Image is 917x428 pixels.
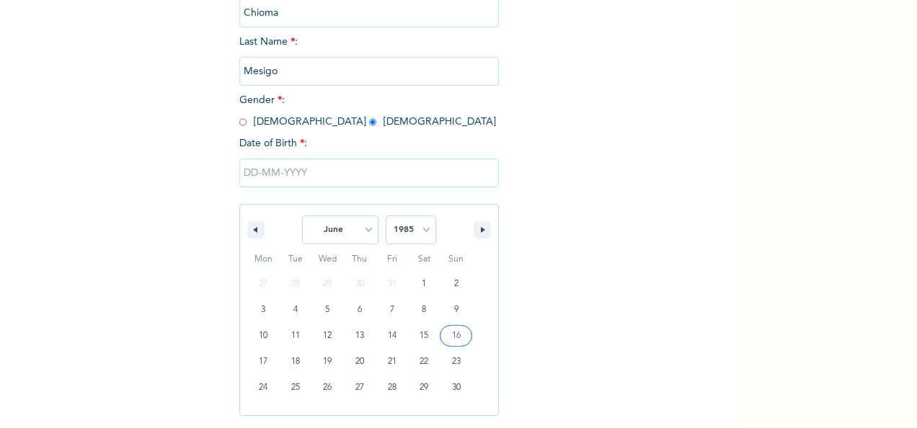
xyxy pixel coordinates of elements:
button: 9 [440,297,472,323]
span: 4 [293,297,298,323]
span: Thu [344,248,376,271]
span: 7 [390,297,394,323]
span: 26 [323,375,332,401]
button: 4 [280,297,312,323]
span: 19 [323,349,332,375]
button: 2 [440,271,472,297]
button: 3 [247,297,280,323]
button: 12 [311,323,344,349]
button: 26 [311,375,344,401]
button: 8 [408,297,440,323]
span: 27 [355,375,364,401]
button: 30 [440,375,472,401]
button: 28 [376,375,408,401]
span: 11 [291,323,300,349]
span: 18 [291,349,300,375]
span: 10 [259,323,267,349]
span: 12 [323,323,332,349]
input: Enter your last name [239,57,499,86]
span: 20 [355,349,364,375]
span: 9 [454,297,458,323]
span: 28 [388,375,397,401]
button: 13 [344,323,376,349]
span: Last Name : [239,37,499,76]
span: Wed [311,248,344,271]
span: Fri [376,248,408,271]
span: 24 [259,375,267,401]
span: Mon [247,248,280,271]
button: 1 [408,271,440,297]
button: 16 [440,323,472,349]
input: DD-MM-YYYY [239,159,499,187]
span: 16 [452,323,461,349]
span: 30 [452,375,461,401]
button: 7 [376,297,408,323]
span: Sat [408,248,440,271]
span: 13 [355,323,364,349]
button: 22 [408,349,440,375]
span: 14 [388,323,397,349]
button: 11 [280,323,312,349]
button: 14 [376,323,408,349]
button: 27 [344,375,376,401]
span: 21 [388,349,397,375]
span: 22 [420,349,428,375]
button: 17 [247,349,280,375]
span: 2 [454,271,458,297]
span: 17 [259,349,267,375]
button: 20 [344,349,376,375]
span: 29 [420,375,428,401]
button: 18 [280,349,312,375]
button: 25 [280,375,312,401]
span: Tue [280,248,312,271]
span: 23 [452,349,461,375]
span: Date of Birth : [239,136,307,151]
span: Gender : [DEMOGRAPHIC_DATA] [DEMOGRAPHIC_DATA] [239,95,496,127]
button: 5 [311,297,344,323]
button: 6 [344,297,376,323]
button: 10 [247,323,280,349]
span: 3 [261,297,265,323]
span: Sun [440,248,472,271]
span: 6 [358,297,362,323]
button: 23 [440,349,472,375]
span: 5 [325,297,329,323]
button: 19 [311,349,344,375]
button: 15 [408,323,440,349]
button: 24 [247,375,280,401]
button: 29 [408,375,440,401]
span: 1 [422,271,426,297]
button: 21 [376,349,408,375]
span: 15 [420,323,428,349]
span: 25 [291,375,300,401]
span: 8 [422,297,426,323]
